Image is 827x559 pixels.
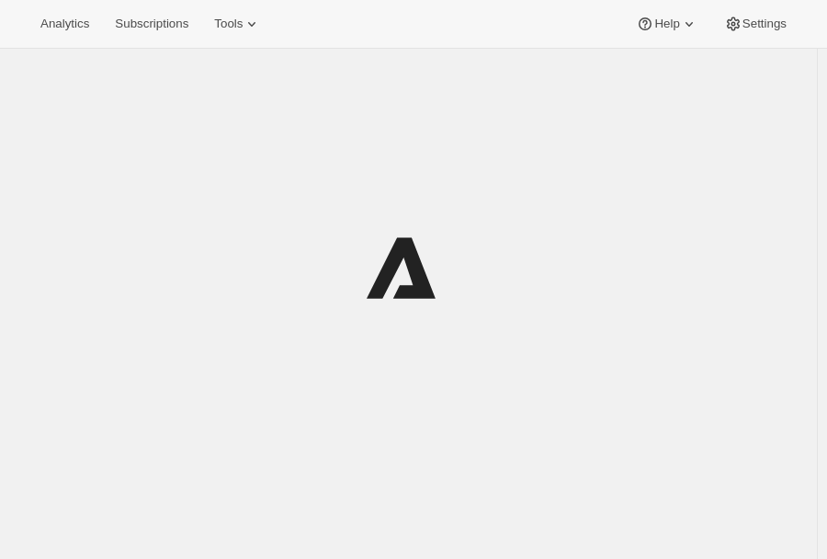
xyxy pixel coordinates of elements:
[654,17,679,31] span: Help
[742,17,787,31] span: Settings
[29,11,100,37] button: Analytics
[625,11,708,37] button: Help
[104,11,199,37] button: Subscriptions
[203,11,272,37] button: Tools
[713,11,798,37] button: Settings
[115,17,188,31] span: Subscriptions
[40,17,89,31] span: Analytics
[214,17,243,31] span: Tools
